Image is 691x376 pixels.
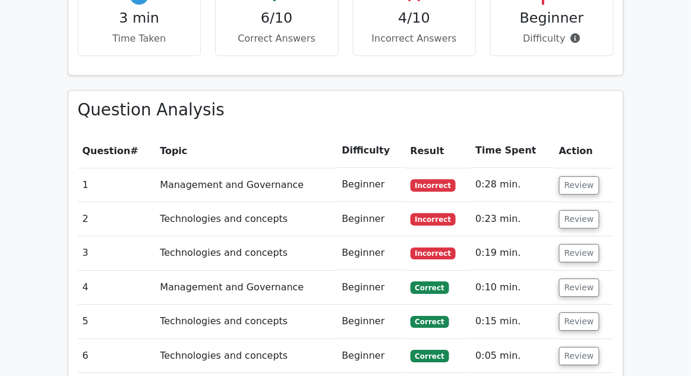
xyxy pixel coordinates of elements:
[471,168,554,202] td: 0:28 min.
[88,10,191,27] h4: 3 min
[500,32,604,46] p: Difficulty
[337,202,405,236] td: Beginner
[337,134,405,168] th: Difficulty
[559,244,600,262] button: Review
[471,134,554,168] th: Time Spent
[554,134,614,168] th: Action
[155,339,337,373] td: Technologies and concepts
[411,213,456,225] span: Incorrect
[155,134,337,168] th: Topic
[155,202,337,236] td: Technologies and concepts
[337,339,405,373] td: Beginner
[411,316,449,328] span: Correct
[155,271,337,305] td: Management and Governance
[225,10,329,27] h4: 6/10
[363,32,466,46] p: Incorrect Answers
[78,134,156,168] th: #
[78,100,614,120] h3: Question Analysis
[406,134,471,168] th: Result
[471,236,554,270] td: 0:19 min.
[78,305,156,339] td: 5
[78,339,156,373] td: 6
[471,339,554,373] td: 0:05 min.
[500,10,604,27] h4: Beginner
[363,10,466,27] h4: 4/10
[411,247,456,259] span: Incorrect
[337,168,405,202] td: Beginner
[78,168,156,202] td: 1
[155,168,337,202] td: Management and Governance
[155,236,337,270] td: Technologies and concepts
[559,278,600,297] button: Review
[83,145,131,156] span: Question
[471,271,554,305] td: 0:10 min.
[155,305,337,339] td: Technologies and concepts
[471,305,554,339] td: 0:15 min.
[225,32,329,46] p: Correct Answers
[337,271,405,305] td: Beginner
[78,202,156,236] td: 2
[559,347,600,365] button: Review
[337,236,405,270] td: Beginner
[559,210,600,228] button: Review
[411,281,449,293] span: Correct
[559,176,600,195] button: Review
[337,305,405,339] td: Beginner
[411,350,449,362] span: Correct
[88,32,191,46] p: Time Taken
[471,202,554,236] td: 0:23 min.
[411,179,456,191] span: Incorrect
[78,271,156,305] td: 4
[78,236,156,270] td: 3
[559,312,600,331] button: Review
